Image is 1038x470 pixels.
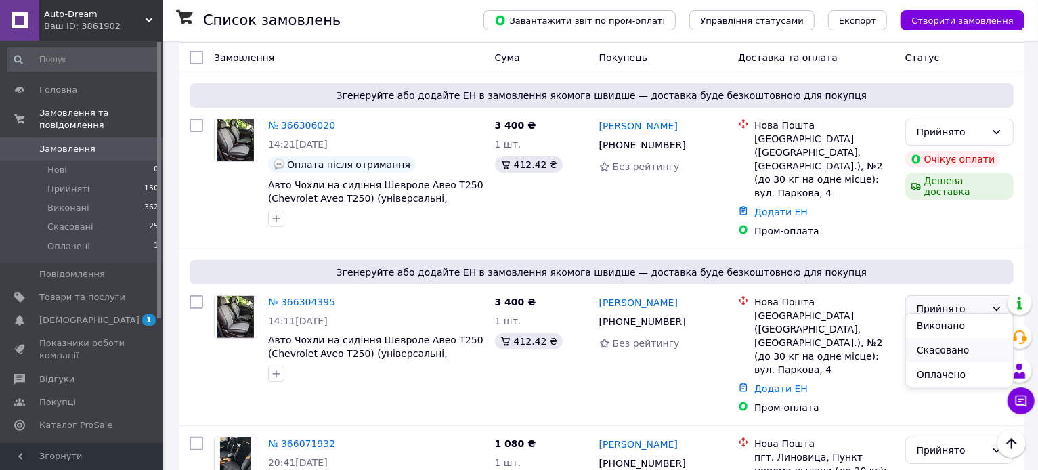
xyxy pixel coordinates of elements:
span: Каталог ProSale [39,419,112,431]
span: 3 400 ₴ [495,297,536,307]
span: 1 шт. [495,457,521,468]
a: № 366071932 [268,438,335,449]
div: Очікує оплати [905,151,1001,167]
span: 362 [144,202,158,214]
span: 20:41[DATE] [268,457,328,468]
a: Фото товару [214,119,257,162]
div: Нова Пошта [754,295,894,309]
span: 150 [144,183,158,195]
span: Оплата після отримання [287,159,410,170]
span: Управління статусами [700,16,804,26]
span: 25 [149,221,158,233]
span: 1 [142,314,156,326]
span: 1 шт. [495,139,521,150]
a: [PERSON_NAME] [599,437,678,451]
span: Без рейтингу [613,161,680,172]
span: Виконані [47,202,89,214]
span: 1 шт. [495,316,521,326]
button: Завантажити звіт по пром-оплаті [483,10,676,30]
a: Авто Чохли на сидіння Шевроле Авео Т250 (Chevrolet Aveo T250) (універсальні, экокожа с перфорацией) [268,335,483,372]
button: Чат з покупцем [1008,387,1035,414]
button: Наверх [997,429,1026,458]
span: Покупець [599,52,647,63]
a: Додати ЕН [754,207,808,217]
span: Нові [47,164,67,176]
span: Без рейтингу [613,338,680,349]
div: Пром-оплата [754,224,894,238]
div: Прийнято [917,443,986,458]
a: № 366304395 [268,297,335,307]
span: Завантажити звіт по пром-оплаті [494,14,665,26]
span: [DEMOGRAPHIC_DATA] [39,314,139,326]
a: Додати ЕН [754,383,808,394]
img: Фото товару [217,296,253,338]
span: 14:11[DATE] [268,316,328,326]
span: Створити замовлення [911,16,1014,26]
span: 1 [154,240,158,253]
div: 412.42 ₴ [495,156,563,173]
span: Товари та послуги [39,291,125,303]
span: Покупці [39,396,76,408]
input: Пошук [7,47,160,72]
span: Замовлення [39,143,95,155]
span: Замовлення [214,52,274,63]
div: [PHONE_NUMBER] [597,135,689,154]
div: 412.42 ₴ [495,333,563,349]
a: [PERSON_NAME] [599,119,678,133]
span: Статус [905,52,940,63]
img: Фото товару [217,119,253,161]
img: :speech_balloon: [274,159,284,170]
span: Показники роботи компанії [39,337,125,362]
a: [PERSON_NAME] [599,296,678,309]
span: Згенеруйте або додайте ЕН в замовлення якомога швидше — доставка буде безкоштовною для покупця [195,89,1008,102]
div: Нова Пошта [754,119,894,132]
div: [GEOGRAPHIC_DATA] ([GEOGRAPHIC_DATA], [GEOGRAPHIC_DATA].), №2 (до 30 кг на одне місце): вул. Парк... [754,132,894,200]
span: 0 [154,164,158,176]
li: Скасовано [906,338,1013,362]
span: Прийняті [47,183,89,195]
span: Головна [39,84,77,96]
a: Фото товару [214,295,257,339]
span: Оплачені [47,240,90,253]
span: Скасовані [47,221,93,233]
button: Управління статусами [689,10,815,30]
li: Оплачено [906,362,1013,387]
span: 1 080 ₴ [495,438,536,449]
span: Експорт [839,16,877,26]
span: Повідомлення [39,268,105,280]
div: Дешева доставка [905,173,1014,200]
a: Авто Чохли на сидіння Шевроле Авео Т250 (Chevrolet Aveo T250) (універсальні, экокожа с перфорацией) [268,179,483,217]
div: [GEOGRAPHIC_DATA] ([GEOGRAPHIC_DATA], [GEOGRAPHIC_DATA].), №2 (до 30 кг на одне місце): вул. Парк... [754,309,894,377]
div: Прийнято [917,125,986,140]
span: Замовлення та повідомлення [39,107,163,131]
h1: Список замовлень [203,12,341,28]
span: Згенеруйте або додайте ЕН в замовлення якомога швидше — доставка буде безкоштовною для покупця [195,265,1008,279]
div: Ваш ID: 3861902 [44,20,163,33]
span: Доставка та оплата [738,52,838,63]
span: Auto-Dream [44,8,146,20]
span: 3 400 ₴ [495,120,536,131]
button: Створити замовлення [901,10,1024,30]
a: Створити замовлення [887,14,1024,25]
div: Пром-оплата [754,401,894,414]
span: Відгуки [39,373,74,385]
a: № 366306020 [268,120,335,131]
div: [PHONE_NUMBER] [597,312,689,331]
div: Прийнято [917,301,986,316]
button: Експорт [828,10,888,30]
span: 14:21[DATE] [268,139,328,150]
span: Cума [495,52,520,63]
li: Виконано [906,314,1013,338]
div: Нова Пошта [754,437,894,450]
